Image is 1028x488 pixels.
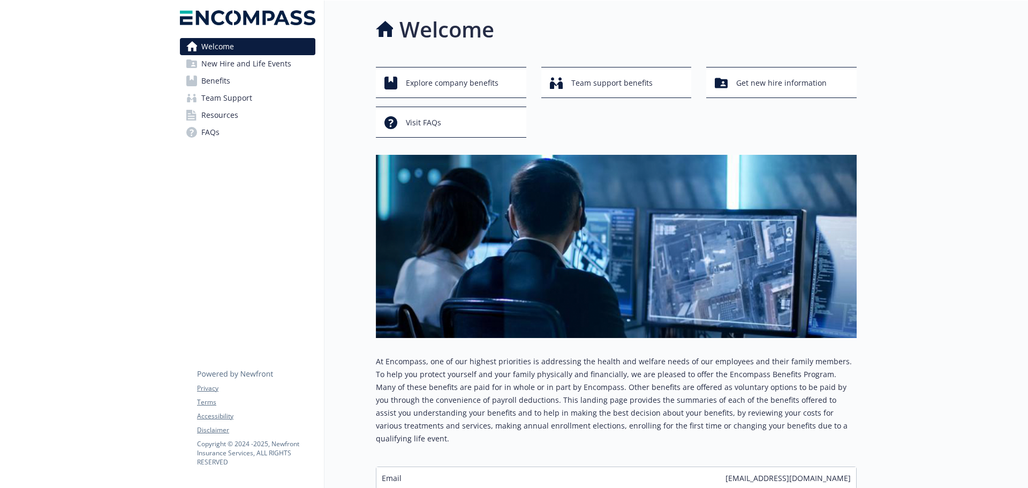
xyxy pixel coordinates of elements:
span: Welcome [201,38,234,55]
span: Email [382,472,402,484]
span: Team support benefits [571,73,653,93]
span: Explore company benefits [406,73,498,93]
p: Copyright © 2024 - 2025 , Newfront Insurance Services, ALL RIGHTS RESERVED [197,439,315,467]
a: Team Support [180,89,315,107]
span: Resources [201,107,238,124]
p: At Encompass, one of our highest priorities is addressing the health and welfare needs of our emp... [376,355,857,445]
span: Team Support [201,89,252,107]
a: Welcome [180,38,315,55]
span: New Hire and Life Events [201,55,291,72]
button: Visit FAQs [376,107,526,138]
a: FAQs [180,124,315,141]
a: New Hire and Life Events [180,55,315,72]
button: Team support benefits [541,67,692,98]
button: Get new hire information [706,67,857,98]
a: Privacy [197,384,315,393]
a: Benefits [180,72,315,89]
a: Disclaimer [197,425,315,435]
h1: Welcome [399,13,494,46]
img: overview page banner [376,155,857,338]
span: Get new hire information [736,73,827,93]
a: Terms [197,397,315,407]
a: Accessibility [197,411,315,421]
span: Visit FAQs [406,112,441,133]
button: Explore company benefits [376,67,526,98]
span: Benefits [201,72,230,89]
span: [EMAIL_ADDRESS][DOMAIN_NAME] [725,472,851,484]
a: Resources [180,107,315,124]
span: FAQs [201,124,220,141]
